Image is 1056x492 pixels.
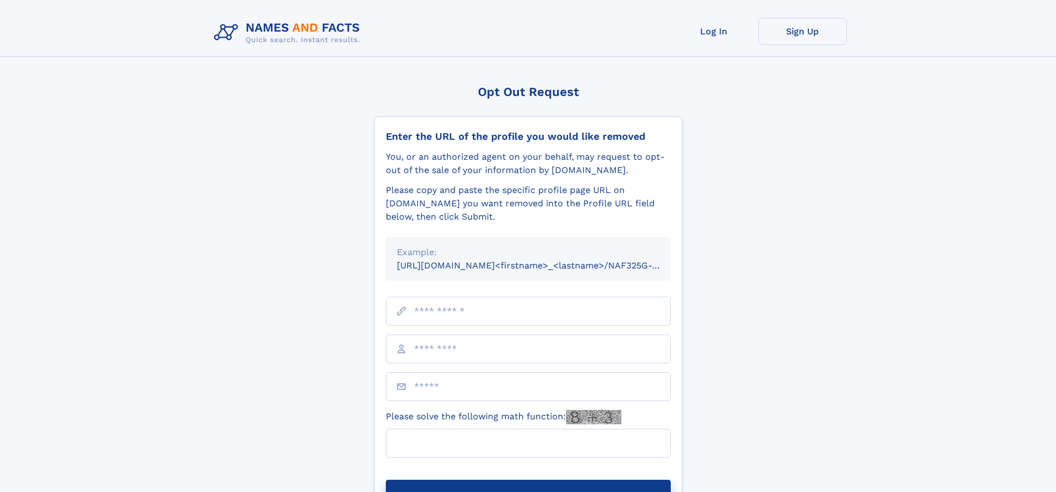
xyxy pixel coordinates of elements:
[397,246,660,259] div: Example:
[386,184,671,224] div: Please copy and paste the specific profile page URL on [DOMAIN_NAME] you want removed into the Pr...
[374,85,682,99] div: Opt Out Request
[758,18,847,45] a: Sign Up
[386,150,671,177] div: You, or an authorized agent on your behalf, may request to opt-out of the sale of your informatio...
[397,260,692,271] small: [URL][DOMAIN_NAME]<firstname>_<lastname>/NAF325G-xxxxxxxx
[210,18,369,48] img: Logo Names and Facts
[386,410,621,424] label: Please solve the following math function:
[670,18,758,45] a: Log In
[386,130,671,143] div: Enter the URL of the profile you would like removed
